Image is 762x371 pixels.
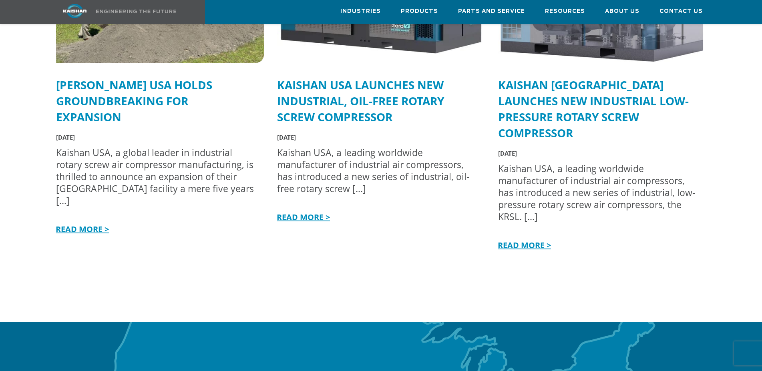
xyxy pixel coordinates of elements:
div: Kaishan USA, a global leader in industrial rotary screw air compressor manufacturing, is thrilled... [56,146,256,207]
a: READ MORE > [275,212,330,223]
div: Kaishan USA, a leading worldwide manufacturer of industrial air compressors, has introduced a new... [277,146,477,195]
a: [PERSON_NAME] USA Holds Groundbreaking for Expansion [56,77,212,124]
a: Parts and Service [458,0,525,22]
a: Kaishan USA Launches New Industrial, Oil-Free Rotary Screw Compressor [277,77,444,124]
span: About Us [605,7,639,16]
a: Kaishan [GEOGRAPHIC_DATA] Launches New Industrial Low-Pressure Rotary Screw Compressor [498,77,689,140]
div: [DATE] [498,147,698,159]
span: Industries [340,7,381,16]
div: [DATE] [56,131,256,143]
a: READ MORE > [54,224,109,235]
a: Products [401,0,438,22]
a: Resources [545,0,585,22]
a: Contact Us [659,0,703,22]
div: Kaishan USA, a leading worldwide manufacturer of industrial air compressors, has introduced a new... [498,162,698,223]
a: Industries [340,0,381,22]
img: kaishan logo [45,4,105,18]
a: About Us [605,0,639,22]
span: Resources [545,7,585,16]
a: READ MORE > [496,240,551,251]
span: Contact Us [659,7,703,16]
img: Engineering the future [96,10,176,13]
span: Products [401,7,438,16]
div: [DATE] [277,131,477,143]
span: Parts and Service [458,7,525,16]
